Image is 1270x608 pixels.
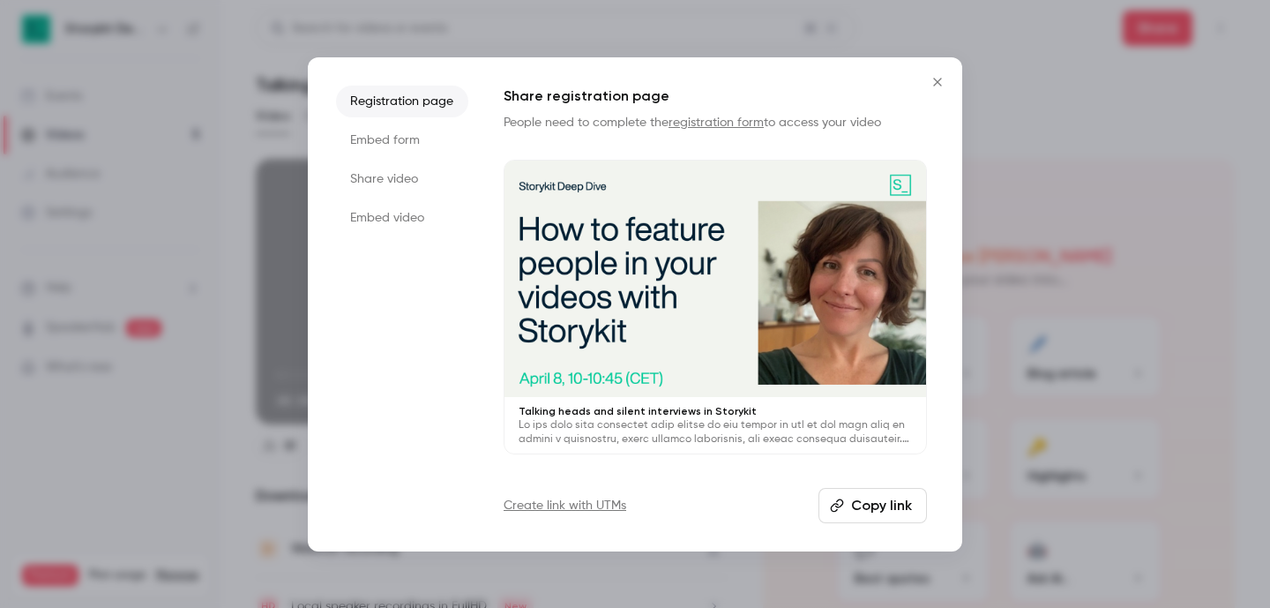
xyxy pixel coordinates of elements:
li: Embed video [336,202,468,234]
p: Talking heads and silent interviews in Storykit [519,404,912,418]
a: registration form [669,116,764,129]
li: Embed form [336,124,468,156]
a: Create link with UTMs [504,497,626,514]
p: People need to complete the to access your video [504,114,927,131]
button: Close [920,64,955,100]
p: Lo ips dolo sita consectet adip elitse do eiu tempor in utl et dol magn aliq en admini v quisnost... [519,418,912,447]
h1: Share registration page [504,86,927,107]
button: Copy link [818,488,927,523]
li: Registration page [336,86,468,117]
li: Share video [336,163,468,195]
a: Talking heads and silent interviews in StorykitLo ips dolo sita consectet adip elitse do eiu temp... [504,160,927,455]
